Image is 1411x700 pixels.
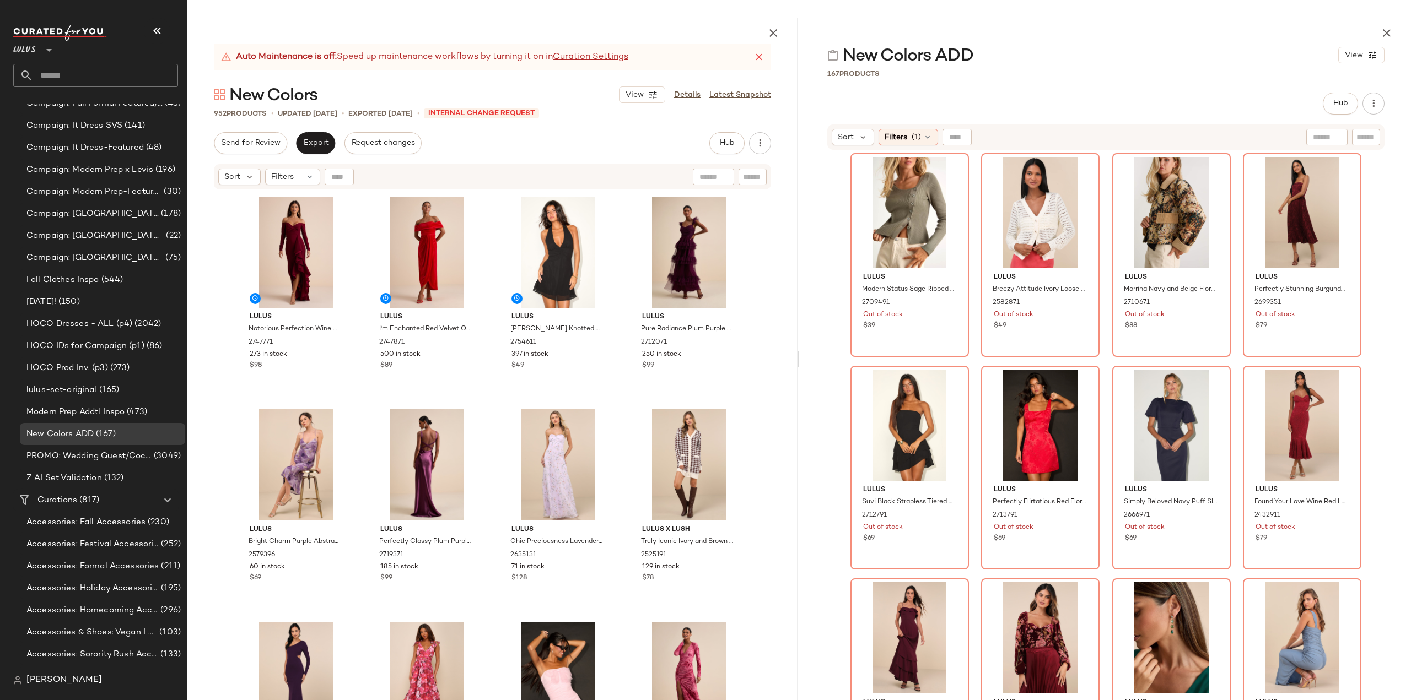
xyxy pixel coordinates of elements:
[26,472,102,485] span: Z AI Set Validation
[108,362,130,375] span: (273)
[642,361,654,371] span: $99
[132,318,161,330] span: (2042)
[224,171,240,183] span: Sort
[719,139,735,148] span: Hub
[250,361,262,371] span: $98
[511,525,605,535] span: Lulus
[1256,485,1349,495] span: Lulus
[380,562,418,572] span: 185 in stock
[863,273,956,283] span: Lulus
[709,89,771,101] a: Latest Snapshot
[511,562,545,572] span: 71 in stock
[250,525,343,535] span: Lulus
[1116,370,1227,481] img: 2666971_06_misc_2025-07-23_1.jpg
[827,69,880,80] div: Products
[994,485,1087,495] span: Lulus
[348,108,413,120] p: Exported [DATE]
[863,523,903,533] span: Out of stock
[296,132,335,154] button: Export
[26,274,99,286] span: Fall Clothes Inspo
[26,97,163,110] span: Campaign: Fall Formal Featured/Styled
[13,37,36,57] span: Lulus
[26,604,158,617] span: Accessories: Homecoming Accessories
[271,108,273,120] span: •
[1125,523,1165,533] span: Out of stock
[26,428,94,441] span: New Colors ADD
[1254,298,1281,308] span: 2699351
[77,494,99,507] span: (817)
[417,108,419,120] span: •
[1125,273,1218,283] span: Lulus
[674,89,701,101] a: Details
[159,208,181,220] span: (178)
[26,626,157,639] span: Accessories & Shoes: Vegan Leather
[146,516,169,529] span: (230)
[379,550,403,560] span: 2719371
[642,312,735,322] span: Lulus
[510,338,536,348] span: 2754611
[625,91,644,100] span: View
[163,97,181,110] span: (43)
[619,86,665,103] button: View
[862,511,887,520] span: 2712791
[380,361,392,371] span: $89
[250,312,343,322] span: Lulus
[342,108,344,120] span: •
[153,164,175,176] span: (196)
[303,139,328,148] span: Export
[1125,485,1218,495] span: Lulus
[250,350,287,360] span: 273 in stock
[863,310,903,320] span: Out of stock
[250,573,261,583] span: $69
[158,604,181,617] span: (296)
[1256,534,1267,544] span: $79
[26,362,108,375] span: HOCO Prod Inv. (p3)
[510,324,604,334] span: [PERSON_NAME] Knotted Halter Mini Dress
[379,338,405,348] span: 2747871
[278,108,337,120] p: updated [DATE]
[159,560,180,573] span: (211)
[26,120,122,132] span: Campaign: It Dress SVS
[642,573,654,583] span: $78
[26,186,161,198] span: Campaign: Modern Prep-Featured
[641,324,734,334] span: Pure Radiance Plum Purple Mesh Swiss Dot Tiered Maxi Dress
[37,494,77,507] span: Curations
[26,318,132,330] span: HOCO Dresses - ALL (p4)
[1124,511,1150,520] span: 2666971
[827,50,838,61] img: svg%3e
[220,51,628,64] div: Speed up maintenance workflows by turning it on in
[241,197,352,308] img: 2747771_02_front_2025-10-01.jpg
[1125,321,1137,331] span: $88
[912,132,921,143] span: (1)
[641,338,667,348] span: 2712071
[26,384,97,397] span: lulus-set-original
[249,338,273,348] span: 2747771
[26,340,144,352] span: HOCO IDs for Campaign (p1)
[827,70,839,78] span: 167
[159,582,181,595] span: (195)
[26,560,159,573] span: Accessories: Formal Accessories
[157,626,181,639] span: (103)
[1254,497,1348,507] span: Found Your Love Wine Red Lace Sleeveless Trumpet Midi Dress
[1247,370,1358,481] img: 11939201_2432911.jpg
[380,350,421,360] span: 500 in stock
[994,523,1033,533] span: Out of stock
[1247,582,1358,693] img: 12768041_2674591.jpg
[220,139,281,148] span: Send for Review
[380,525,473,535] span: Lulus
[863,485,956,495] span: Lulus
[553,51,628,64] a: Curation Settings
[642,525,735,535] span: Lulus X Lush
[994,321,1006,331] span: $49
[641,537,734,547] span: Truly Iconic Ivory and Brown Houndstooth Cardigan Sweater Dress
[993,497,1086,507] span: Perfectly Flirtatious Red Floral Jacquard Tie-Back Mini Dress
[26,296,56,308] span: [DATE]!
[1338,47,1385,63] button: View
[152,450,181,463] span: (3049)
[26,648,158,661] span: Accessories: Sorority Rush Accessories
[503,409,613,520] img: 12536221_2635131.jpg
[214,89,225,100] img: svg%3e
[249,324,342,334] span: Notorious Perfection Wine Off-the-Shoulder Ruffled Maxi Dress
[99,274,123,286] span: (544)
[854,157,965,268] img: 2709491_01_hero_2025-08-11.jpg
